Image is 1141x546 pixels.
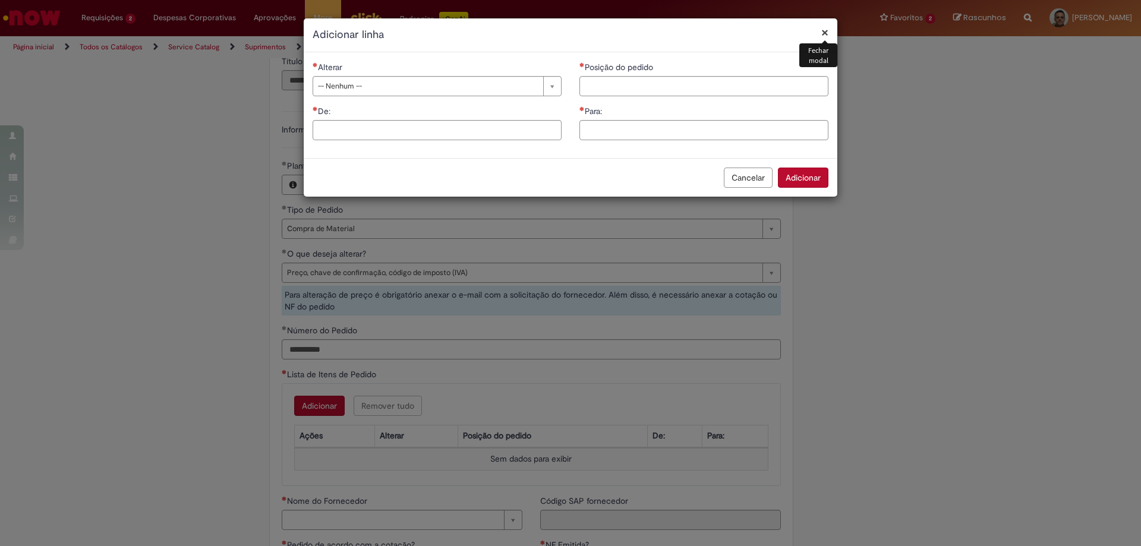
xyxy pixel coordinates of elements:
[313,106,318,111] span: Necessários
[778,168,828,188] button: Adicionar
[318,77,537,96] span: -- Nenhum --
[821,26,828,39] button: Fechar modal
[313,62,318,67] span: Necessários
[579,120,828,140] input: Para:
[318,62,345,72] span: Alterar
[579,62,585,67] span: Necessários
[579,106,585,111] span: Necessários
[799,43,837,67] div: Fechar modal
[579,76,828,96] input: Posição do pedido
[585,62,655,72] span: Posição do pedido
[318,106,333,116] span: De:
[313,120,562,140] input: De:
[724,168,773,188] button: Cancelar
[585,106,604,116] span: Para:
[313,27,828,43] h2: Adicionar linha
